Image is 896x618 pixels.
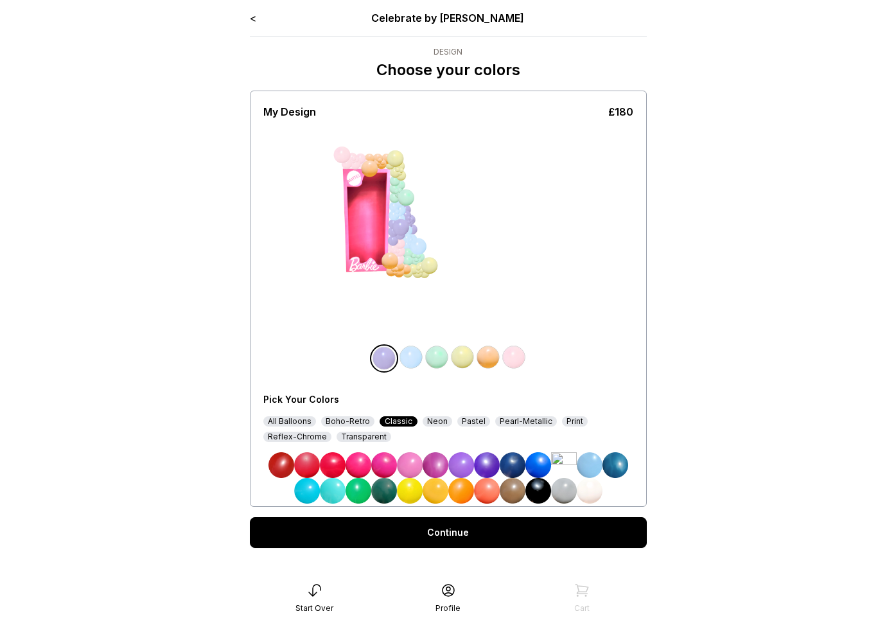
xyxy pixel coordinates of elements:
div: Profile [435,603,461,614]
div: Design [376,47,520,57]
a: Continue [250,517,647,548]
div: Cart [574,603,590,614]
div: Transparent [337,432,391,442]
div: My Design [263,104,316,119]
div: Print [562,416,588,427]
div: Pearl-Metallic [495,416,557,427]
div: £180 [608,104,633,119]
div: Classic [380,416,417,427]
div: Pastel [457,416,490,427]
p: Choose your colors [376,60,520,80]
div: Celebrate by [PERSON_NAME] [329,10,567,26]
div: All Balloons [263,416,316,427]
div: Reflex-Chrome [263,432,331,442]
div: Start Over [295,603,333,614]
div: Pick Your Colors [263,393,486,406]
div: Boho-Retro [321,416,374,427]
div: Neon [423,416,452,427]
a: < [250,12,256,24]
